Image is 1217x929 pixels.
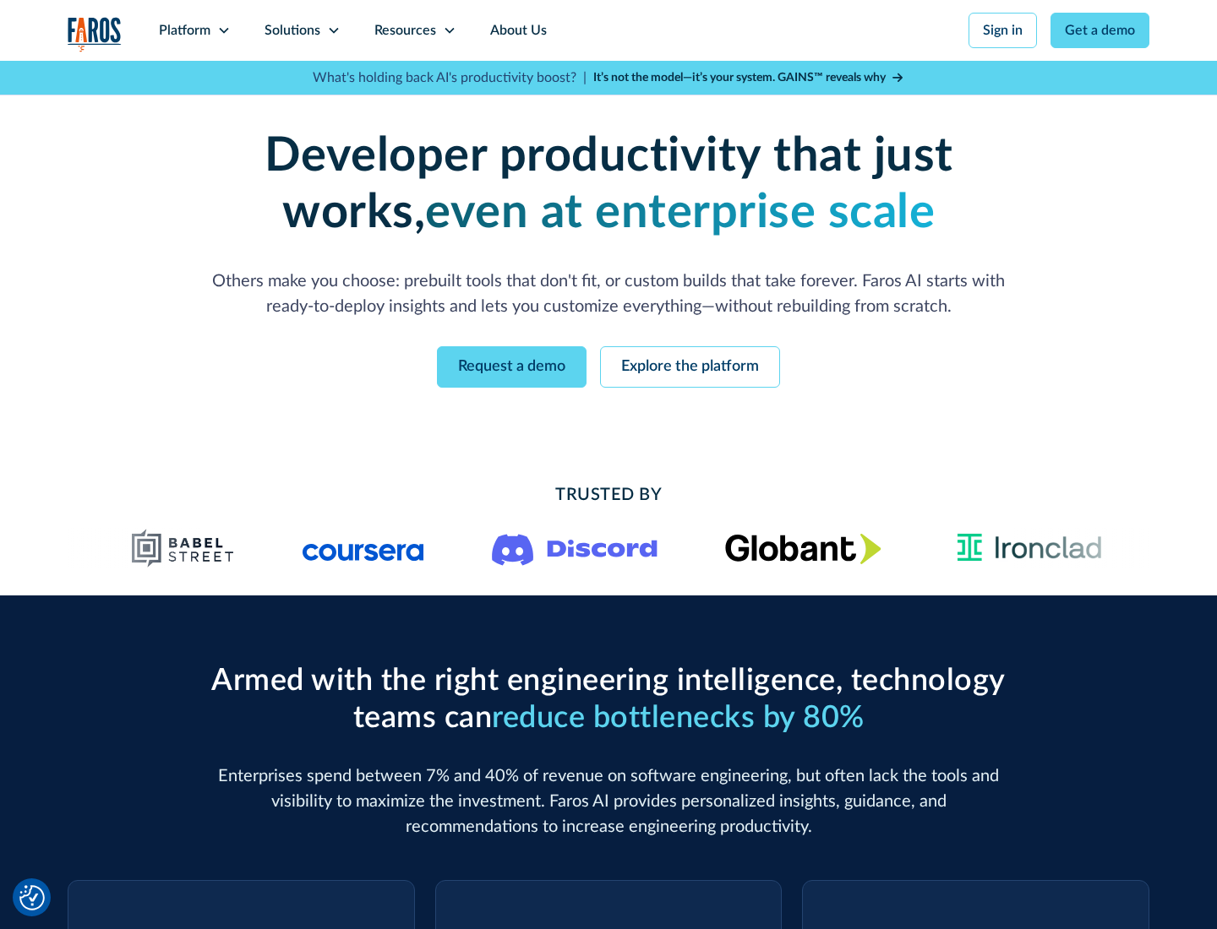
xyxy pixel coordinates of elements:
img: Revisit consent button [19,885,45,910]
img: Logo of the analytics and reporting company Faros. [68,17,122,52]
a: It’s not the model—it’s your system. GAINS™ reveals why [593,69,904,87]
a: home [68,17,122,52]
div: Resources [374,20,436,41]
a: Request a demo [437,346,587,388]
h2: Trusted By [203,482,1014,508]
strong: It’s not the model—it’s your system. GAINS™ reveals why [593,72,886,84]
a: Get a demo [1051,13,1149,48]
span: reduce bottlenecks by 80% [492,703,865,733]
h2: Armed with the right engineering intelligence, technology teams can [203,663,1014,736]
strong: even at enterprise scale [425,189,935,236]
a: Sign in [969,13,1037,48]
p: Others make you choose: prebuilt tools that don't fit, or custom builds that take forever. Faros ... [203,269,1014,319]
strong: Developer productivity that just works, [265,133,953,236]
img: Babel Street logo png [131,528,235,568]
div: Solutions [265,20,320,41]
a: Explore the platform [600,346,780,388]
img: Logo of the communication platform Discord. [492,530,658,566]
button: Cookie Settings [19,885,45,910]
p: Enterprises spend between 7% and 40% of revenue on software engineering, but often lack the tools... [203,763,1014,839]
div: Platform [159,20,210,41]
img: Logo of the online learning platform Coursera. [303,535,424,562]
p: What's holding back AI's productivity boost? | [313,68,587,88]
img: Globant's logo [725,533,881,564]
img: Ironclad Logo [949,528,1109,568]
